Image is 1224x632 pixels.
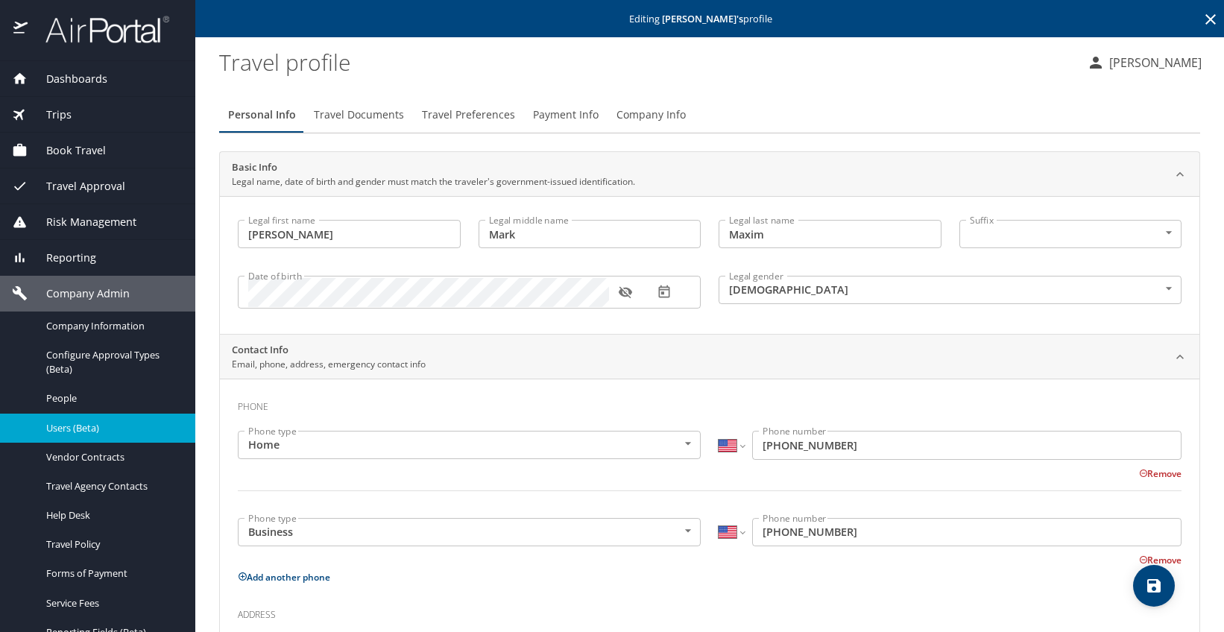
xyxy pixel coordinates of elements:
span: Configure Approval Types (Beta) [46,348,177,376]
span: Help Desk [46,508,177,522]
p: [PERSON_NAME] [1105,54,1202,72]
span: Forms of Payment [46,566,177,581]
span: Travel Preferences [422,106,515,124]
button: save [1133,565,1175,607]
span: Risk Management [28,214,136,230]
div: Basic InfoLegal name, date of birth and gender must match the traveler's government-issued identi... [220,196,1199,334]
div: Home [238,431,701,459]
h3: Phone [238,391,1182,416]
h3: Address [238,598,1182,624]
span: Travel Policy [46,537,177,552]
span: Travel Agency Contacts [46,479,177,493]
img: airportal-logo.png [29,15,169,44]
span: Book Travel [28,142,106,159]
div: Profile [219,97,1200,133]
button: [PERSON_NAME] [1081,49,1208,76]
span: Travel Approval [28,178,125,195]
p: Legal name, date of birth and gender must match the traveler's government-issued identification. [232,175,635,189]
button: Remove [1139,467,1182,480]
span: Company Admin [28,285,130,302]
strong: [PERSON_NAME] 's [662,12,743,25]
span: Company Info [616,106,686,124]
span: Personal Info [228,106,296,124]
span: Trips [28,107,72,123]
p: Email, phone, address, emergency contact info [232,358,426,371]
div: ​ [959,220,1182,248]
button: Add another phone [238,571,330,584]
span: Company Information [46,319,177,333]
h1: Travel profile [219,39,1075,85]
button: Remove [1139,554,1182,566]
span: Payment Info [533,106,599,124]
div: [DEMOGRAPHIC_DATA] [719,276,1182,304]
span: Vendor Contracts [46,450,177,464]
h2: Contact Info [232,343,426,358]
h2: Basic Info [232,160,635,175]
div: Business [238,518,701,546]
span: Service Fees [46,596,177,610]
div: Contact InfoEmail, phone, address, emergency contact info [220,335,1199,379]
img: icon-airportal.png [13,15,29,44]
span: Reporting [28,250,96,266]
div: Basic InfoLegal name, date of birth and gender must match the traveler's government-issued identi... [220,152,1199,197]
span: Travel Documents [314,106,404,124]
span: People [46,391,177,405]
span: Dashboards [28,71,107,87]
span: Users (Beta) [46,421,177,435]
p: Editing profile [200,14,1220,24]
